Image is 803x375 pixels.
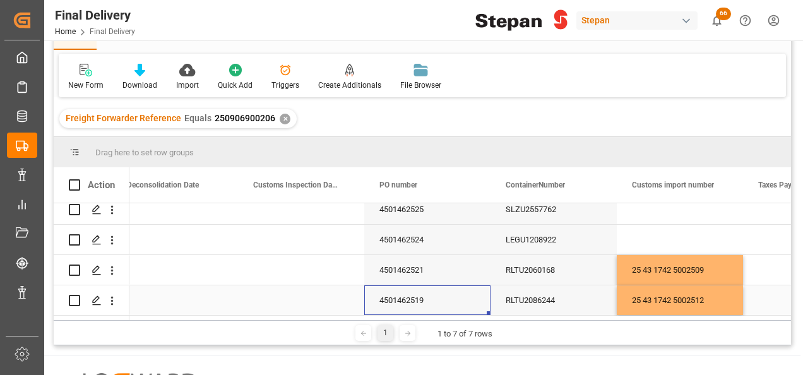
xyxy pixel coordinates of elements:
[731,6,759,35] button: Help Center
[378,325,393,341] div: 1
[127,181,199,189] span: Deconsolidation Date
[215,113,275,123] span: 250906900206
[54,225,129,255] div: Press SPACE to select this row.
[576,11,698,30] div: Stepan
[280,114,290,124] div: ✕
[55,27,76,36] a: Home
[318,80,381,91] div: Create Additionals
[271,80,299,91] div: Triggers
[506,181,565,189] span: ContainerNumber
[253,181,338,189] span: Customs Inspection Date
[400,80,441,91] div: File Browser
[617,285,743,315] div: 25 43 1742 5002512
[54,194,129,225] div: Press SPACE to select this row.
[176,80,199,91] div: Import
[68,80,104,91] div: New Form
[364,285,491,315] div: 4501462519
[184,113,211,123] span: Equals
[716,8,731,20] span: 66
[88,179,115,191] div: Action
[617,255,743,285] div: 25 43 1742 5002509
[95,148,194,157] span: Drag here to set row groups
[66,113,181,123] span: Freight Forwarder Reference
[491,255,617,285] div: RLTU2060168
[54,255,129,285] div: Press SPACE to select this row.
[364,194,491,224] div: 4501462525
[218,80,253,91] div: Quick Add
[703,6,731,35] button: show 66 new notifications
[576,8,703,32] button: Stepan
[632,181,714,189] span: Customs import number
[491,194,617,224] div: SLZU2557762
[491,225,617,254] div: LEGU1208922
[491,285,617,315] div: RLTU2086244
[122,80,157,91] div: Download
[55,6,135,25] div: Final Delivery
[54,285,129,316] div: Press SPACE to select this row.
[475,9,568,32] img: Stepan_Company_logo.svg.png_1713531530.png
[379,181,417,189] span: PO number
[364,255,491,285] div: 4501462521
[437,328,492,340] div: 1 to 7 of 7 rows
[364,225,491,254] div: 4501462524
